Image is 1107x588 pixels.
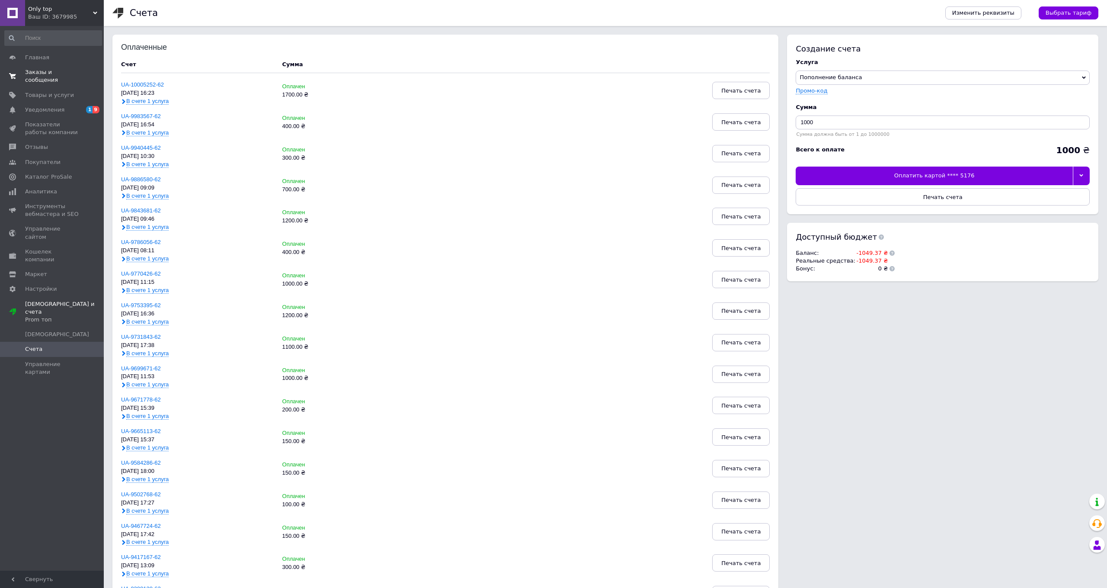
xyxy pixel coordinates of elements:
[712,302,770,320] button: Печать счета
[952,9,1014,17] span: Изменить реквизиты
[121,90,274,96] div: [DATE] 16:23
[282,147,386,153] div: Оплачен
[121,207,161,214] a: UA-9843681-62
[721,213,761,220] span: Печать счета
[121,270,161,277] a: UA-9770426-62
[712,366,770,383] button: Печать счета
[282,241,386,247] div: Оплачен
[282,407,386,413] div: 200.00 ₴
[282,525,386,531] div: Оплачен
[282,501,386,508] div: 100.00 ₴
[721,182,761,188] span: Печать счета
[712,239,770,257] button: Печать счета
[25,68,80,84] span: Заказы и сообщения
[121,342,274,349] div: [DATE] 17:38
[796,103,1090,111] div: Сумма
[126,570,169,577] span: В счете 1 услуга
[121,216,274,222] div: [DATE] 09:46
[712,82,770,99] button: Печать счета
[25,54,49,61] span: Главная
[282,123,386,130] div: 400.00 ₴
[121,428,161,434] a: UA-9665113-62
[126,539,169,546] span: В счете 1 услуга
[721,150,761,157] span: Печать счета
[25,331,89,338] span: [DEMOGRAPHIC_DATA]
[1056,145,1080,155] b: 1000
[121,145,161,151] a: UA-9940445-62
[796,188,1090,206] button: Печать счета
[121,176,161,183] a: UA-9886580-62
[282,438,386,445] div: 150.00 ₴
[25,360,80,376] span: Управление картами
[126,476,169,483] span: В счете 1 услуга
[282,556,386,562] div: Оплачен
[712,177,770,194] button: Печать счета
[121,43,178,52] div: Оплаченные
[282,178,386,185] div: Оплачен
[282,367,386,374] div: Оплачен
[121,500,274,506] div: [DATE] 17:27
[721,308,761,314] span: Печать счета
[121,334,161,340] a: UA-9731843-62
[796,167,1072,185] div: Оплатить картой **** 5176
[25,91,74,99] span: Товары и услуги
[126,98,169,105] span: В счете 1 услуга
[282,155,386,161] div: 300.00 ₴
[712,208,770,225] button: Печать счета
[282,493,386,500] div: Оплачен
[721,371,761,377] span: Печать счета
[25,158,61,166] span: Покупатели
[796,146,845,154] div: Всего к оплате
[721,245,761,251] span: Печать счета
[25,285,57,293] span: Настройки
[282,218,386,224] div: 1200.00 ₴
[796,249,855,257] td: Баланс :
[121,81,164,88] a: UA-10005252-62
[721,339,761,346] span: Печать счета
[121,302,161,308] a: UA-9753395-62
[121,247,274,254] div: [DATE] 08:11
[121,468,274,475] div: [DATE] 18:00
[721,465,761,472] span: Печать счета
[25,345,42,353] span: Счета
[126,413,169,420] span: В счете 1 услуга
[86,106,93,113] span: 1
[282,84,386,90] div: Оплачен
[800,74,862,80] span: Пополнение баланса
[4,30,102,46] input: Поиск
[121,523,161,529] a: UA-9467724-62
[282,336,386,342] div: Оплачен
[121,61,274,68] div: Счет
[721,276,761,283] span: Печать счета
[25,143,48,151] span: Отзывы
[796,87,827,94] label: Промо-код
[25,188,57,196] span: Аналитика
[721,434,761,440] span: Печать счета
[712,554,770,572] button: Печать счета
[282,115,386,122] div: Оплачен
[121,365,161,372] a: UA-9699671-62
[121,153,274,160] div: [DATE] 10:30
[721,119,761,125] span: Печать счета
[282,249,386,256] div: 400.00 ₴
[121,311,274,317] div: [DATE] 16:36
[28,13,104,21] div: Ваш ID: 3679985
[1056,146,1090,154] div: ₴
[121,491,161,498] a: UA-9502768-62
[282,375,386,382] div: 1000.00 ₴
[25,248,80,263] span: Кошелек компании
[25,202,80,218] span: Инструменты вебмастера и SEO
[796,43,1090,54] div: Создание счета
[796,257,855,265] td: Реальные средства :
[25,121,80,136] span: Показатели работы компании
[712,334,770,351] button: Печать счета
[121,396,161,403] a: UA-9671778-62
[121,405,274,411] div: [DATE] 15:39
[126,287,169,294] span: В счете 1 услуга
[121,113,161,119] a: UA-9983567-62
[712,271,770,288] button: Печать счета
[1039,6,1098,19] a: Выбрать тариф
[712,397,770,414] button: Печать счета
[712,492,770,509] button: Печать счета
[25,316,104,324] div: Prom топ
